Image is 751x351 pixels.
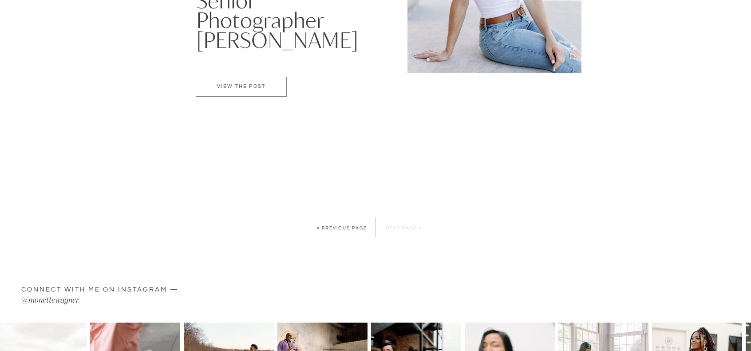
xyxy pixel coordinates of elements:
p: connect with ME on instagram — [21,285,245,296]
a: Next Page » [386,226,422,230]
a: Pictures at Indiana War Memorial by Indianapolis Senior Photographer Monette Wagner [196,77,287,97]
a: @monettewagner [21,294,221,308]
a: « Previous Page [317,226,367,230]
a: VIEW THE POST [196,84,286,91]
